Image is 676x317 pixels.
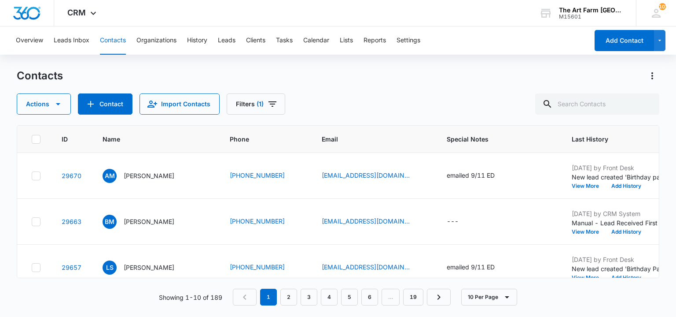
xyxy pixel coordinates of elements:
[322,262,426,273] div: Email - laasilve@gmail.com - Select to Edit Field
[461,289,517,306] button: 10 Per Page
[78,93,132,115] button: Add Contact
[17,93,71,115] button: Actions
[403,289,423,306] a: Page 19
[62,172,81,179] a: Navigate to contact details page for Alessandra Marks
[62,218,81,225] a: Navigate to contact details page for BRET MICHEAL
[659,3,666,10] div: notifications count
[595,30,654,51] button: Add Contact
[103,261,190,275] div: Name - Lauren Silverman - Select to Edit Field
[322,262,410,272] a: [EMAIL_ADDRESS][DOMAIN_NAME]
[100,26,126,55] button: Contacts
[230,216,285,226] a: [PHONE_NUMBER]
[447,262,511,273] div: Special Notes - emailed 9/11 ED - Select to Edit Field
[103,261,117,275] span: LS
[447,171,495,180] div: emailed 9/11 ED
[572,134,669,144] span: Last History
[397,26,420,55] button: Settings
[447,216,459,227] div: ---
[230,262,301,273] div: Phone - (781) 799-2712 - Select to Edit Field
[187,26,207,55] button: History
[276,26,293,55] button: Tasks
[67,8,86,17] span: CRM
[303,26,329,55] button: Calendar
[54,26,89,55] button: Leads Inbox
[103,215,190,229] div: Name - BRET MICHEAL - Select to Edit Field
[322,171,426,181] div: Email - ascmarks@gmail.com - Select to Edit Field
[124,171,174,180] p: [PERSON_NAME]
[124,263,174,272] p: [PERSON_NAME]
[322,134,413,144] span: Email
[321,289,338,306] a: Page 4
[103,169,117,183] span: AM
[103,215,117,229] span: BM
[124,217,174,226] p: [PERSON_NAME]
[136,26,176,55] button: Organizations
[322,171,410,180] a: [EMAIL_ADDRESS][DOMAIN_NAME]
[16,26,43,55] button: Overview
[62,264,81,271] a: Navigate to contact details page for Lauren Silverman
[227,93,285,115] button: Filters
[103,134,196,144] span: Name
[301,289,317,306] a: Page 3
[218,26,235,55] button: Leads
[340,26,353,55] button: Lists
[230,262,285,272] a: [PHONE_NUMBER]
[140,93,220,115] button: Import Contacts
[361,289,378,306] a: Page 6
[246,26,265,55] button: Clients
[447,216,474,227] div: Special Notes - - Select to Edit Field
[447,262,495,272] div: emailed 9/11 ED
[62,134,69,144] span: ID
[572,183,605,189] button: View More
[257,101,264,107] span: (1)
[447,171,511,181] div: Special Notes - emailed 9/11 ED - Select to Edit Field
[341,289,358,306] a: Page 5
[280,289,297,306] a: Page 2
[17,69,63,82] h1: Contacts
[233,289,451,306] nav: Pagination
[605,229,647,235] button: Add History
[535,93,659,115] input: Search Contacts
[103,169,190,183] div: Name - Alessandra Marks - Select to Edit Field
[364,26,386,55] button: Reports
[322,216,426,227] div: Email - bm4953446@gmail.com - Select to Edit Field
[559,14,623,20] div: account id
[427,289,451,306] a: Next Page
[605,183,647,189] button: Add History
[605,275,647,280] button: Add History
[230,216,301,227] div: Phone - (484) 606-2499 - Select to Edit Field
[645,69,659,83] button: Actions
[260,289,277,306] em: 1
[230,134,288,144] span: Phone
[230,171,301,181] div: Phone - (646) 717-0222 - Select to Edit Field
[159,293,222,302] p: Showing 1-10 of 189
[572,229,605,235] button: View More
[659,3,666,10] span: 102
[322,216,410,226] a: [EMAIL_ADDRESS][DOMAIN_NAME]
[559,7,623,14] div: account name
[230,171,285,180] a: [PHONE_NUMBER]
[447,134,538,144] span: Special Notes
[572,275,605,280] button: View More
